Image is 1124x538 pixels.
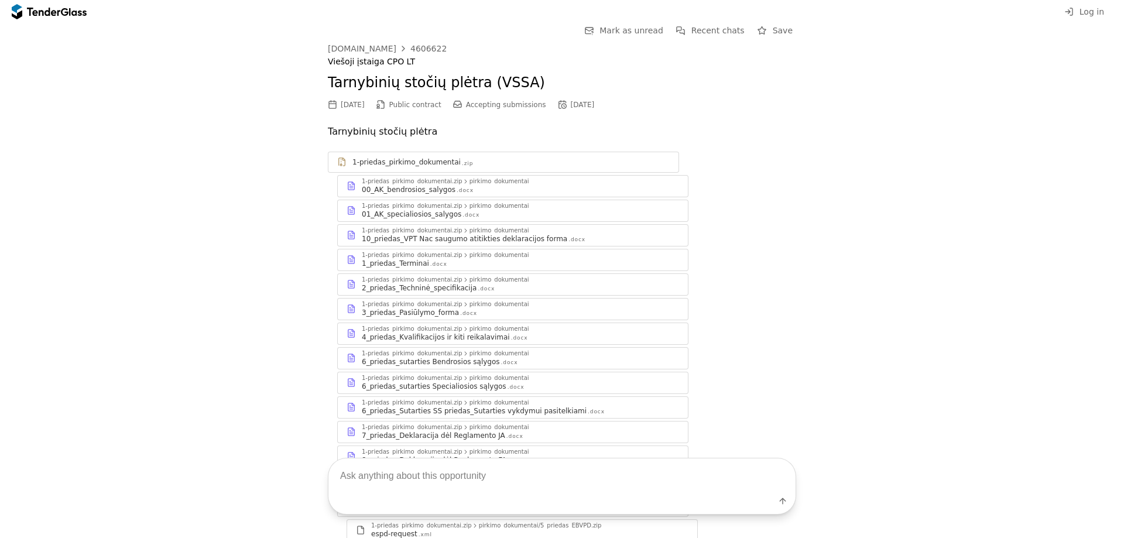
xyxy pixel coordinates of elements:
div: 4_priedas_Kvalifikacijos ir kiti reikalavimai [362,333,510,342]
div: [DOMAIN_NAME] [328,44,396,53]
div: .docx [478,285,495,293]
a: 1-priedas_pirkimo_dokumentai.zippirkimo_dokumentai6_priedas_Sutarties SS priedas_Sutarties vykdym... [337,396,688,419]
a: 1-priedas_pirkimo_dokumentai.zippirkimo_dokumentai6_priedas_sutarties Bendrosios sąlygos.docx [337,347,688,369]
div: 7_priedas_Deklaracija dėl Reglamento JA [362,431,505,440]
div: 1-priedas_pirkimo_dokumentai.zip [362,252,462,258]
div: pirkimo_dokumentai [470,326,529,332]
span: Public contract [389,101,441,109]
p: Tarnybinių stočių plėtra [328,124,796,140]
button: Save [754,23,796,38]
div: .docx [501,359,518,366]
div: 6_priedas_sutarties Specialiosios sąlygos [362,382,506,391]
a: 1-priedas_pirkimo_dokumentai.zippirkimo_dokumentai7_priedas_Deklaracija dėl Reglamento JA.docx [337,421,688,443]
div: 1-priedas_pirkimo_dokumentai.zip [362,228,462,234]
div: 1-priedas_pirkimo_dokumentai.zip [362,203,462,209]
div: pirkimo_dokumentai [470,252,529,258]
div: 01_AK_specialiosios_salygos [362,210,461,219]
div: Viešoji įstaiga CPO LT [328,57,796,67]
a: 1-priedas_pirkimo_dokumentai.zippirkimo_dokumentai4_priedas_Kvalifikacijos ir kiti reikalavimai.docx [337,323,688,345]
span: Accepting submissions [466,101,546,109]
div: 1-priedas_pirkimo_dokumentai.zip [362,326,462,332]
a: 1-priedas_pirkimo_dokumentai.zippirkimo_dokumentai01_AK_specialiosios_salygos.docx [337,200,688,222]
div: 1-priedas_pirkimo_dokumentai.zip [362,301,462,307]
div: 1-priedas_pirkimo_dokumentai.zip [362,351,462,357]
div: .docx [430,261,447,268]
div: pirkimo_dokumentai [470,203,529,209]
div: .docx [460,310,477,317]
div: .docx [508,383,525,391]
h2: Tarnybinių stočių plėtra (VSSA) [328,73,796,93]
div: 1-priedas_pirkimo_dokumentai.zip [362,400,462,406]
div: 3_priedas_Pasiūlymo_forma [362,308,459,317]
button: Log in [1061,5,1108,19]
div: .docx [506,433,523,440]
div: .docx [568,236,585,244]
a: 1-priedas_pirkimo_dokumentai.zippirkimo_dokumentai00_AK_bendrosios_salygos.docx [337,175,688,197]
div: pirkimo_dokumentai [470,301,529,307]
div: 2_priedas_Techninė_specifikacija [362,283,477,293]
button: Mark as unread [581,23,667,38]
div: 1-priedas_pirkimo_dokumentai.zip [362,375,462,381]
div: pirkimo_dokumentai [470,277,529,283]
div: .docx [588,408,605,416]
a: 1-priedas_pirkimo_dokumentai.zippirkimo_dokumentai6_priedas_sutarties Specialiosios sąlygos.docx [337,372,688,394]
div: [DATE] [341,101,365,109]
span: Recent chats [691,26,745,35]
div: pirkimo_dokumentai [470,424,529,430]
div: .zip [462,160,473,167]
div: 1_priedas_Terminai [362,259,429,268]
div: .docx [457,187,474,194]
div: pirkimo_dokumentai [470,400,529,406]
a: 1-priedas_pirkimo_dokumentai.zippirkimo_dokumentai3_priedas_Pasiūlymo_forma.docx [337,298,688,320]
span: Log in [1080,7,1104,16]
div: 4606622 [410,44,447,53]
div: pirkimo_dokumentai [470,375,529,381]
div: pirkimo_dokumentai [470,351,529,357]
a: 1-priedas_pirkimo_dokumentai.zippirkimo_dokumentai2_priedas_Techninė_specifikacija.docx [337,273,688,296]
div: 6_priedas_sutarties Bendrosios sąlygos [362,357,500,366]
a: 1-priedas_pirkimo_dokumentai.zippirkimo_dokumentai1_priedas_Terminai.docx [337,249,688,271]
span: Mark as unread [599,26,663,35]
div: 1-priedas_pirkimo_dokumentai [352,157,461,167]
a: 1-priedas_pirkimo_dokumentai.zip [328,152,679,173]
div: 10_priedas_VPT Nac saugumo atitikties deklaracijos forma [362,234,567,244]
div: 6_priedas_Sutarties SS priedas_Sutarties vykdymui pasitelkiami [362,406,587,416]
div: pirkimo_dokumentai [470,228,529,234]
div: .docx [511,334,528,342]
div: 00_AK_bendrosios_salygos [362,185,455,194]
div: [DATE] [571,101,595,109]
div: 1-priedas_pirkimo_dokumentai.zip [362,424,462,430]
a: 1-priedas_pirkimo_dokumentai.zippirkimo_dokumentai10_priedas_VPT Nac saugumo atitikties deklaraci... [337,224,688,246]
button: Recent chats [673,23,748,38]
div: 1-priedas_pirkimo_dokumentai.zip [362,277,462,283]
div: .docx [462,211,479,219]
div: pirkimo_dokumentai [470,179,529,184]
div: 1-priedas_pirkimo_dokumentai.zip [362,179,462,184]
a: [DOMAIN_NAME]4606622 [328,44,447,53]
span: Save [773,26,793,35]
